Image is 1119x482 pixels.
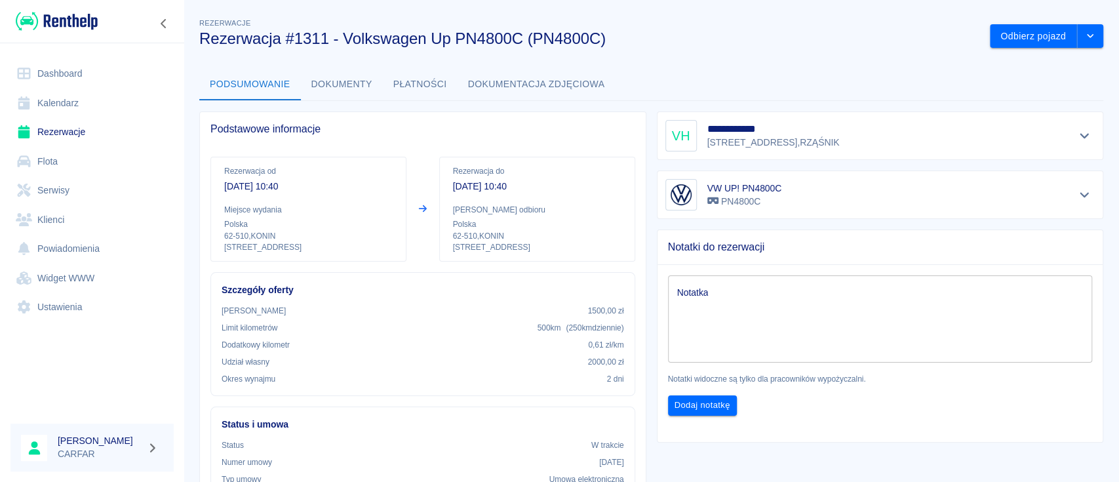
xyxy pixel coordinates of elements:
[10,292,174,322] a: Ustawienia
[1077,24,1103,49] button: drop-down
[10,176,174,205] a: Serwisy
[1074,186,1095,204] button: Pokaż szczegóły
[10,264,174,293] a: Widget WWW
[665,120,697,151] div: VH
[10,147,174,176] a: Flota
[668,241,1093,254] span: Notatki do rezerwacji
[607,373,624,385] p: 2 dni
[58,447,142,461] p: CARFAR
[10,205,174,235] a: Klienci
[591,439,624,451] p: W trakcie
[222,418,624,432] h6: Status i umowa
[224,230,393,242] p: 62-510 , KONIN
[210,123,635,136] span: Podstawowe informacje
[222,456,272,468] p: Numer umowy
[453,180,621,193] p: [DATE] 10:40
[453,218,621,230] p: Polska
[10,59,174,89] a: Dashboard
[588,339,623,351] p: 0,61 zł /km
[453,230,621,242] p: 62-510 , KONIN
[588,305,624,317] p: 1500,00 zł
[10,10,98,32] a: Renthelp logo
[453,165,621,177] p: Rezerwacja do
[222,356,269,368] p: Udział własny
[668,182,694,208] img: Image
[10,117,174,147] a: Rezerwacje
[990,24,1077,49] button: Odbierz pojazd
[10,234,174,264] a: Powiadomienia
[222,322,277,334] p: Limit kilometrów
[224,204,393,216] p: Miejsce wydania
[199,30,979,48] h3: Rezerwacja #1311 - Volkswagen Up PN4800C (PN4800C)
[588,356,624,368] p: 2000,00 zł
[222,283,624,297] h6: Szczegóły oferty
[10,89,174,118] a: Kalendarz
[224,165,393,177] p: Rezerwacja od
[224,242,393,253] p: [STREET_ADDRESS]
[453,242,621,253] p: [STREET_ADDRESS]
[566,323,623,332] span: ( 250 km dziennie )
[538,322,624,334] p: 500 km
[154,15,174,32] button: Zwiń nawigację
[707,136,840,150] p: [STREET_ADDRESS] , RZĄŚNIK
[599,456,624,468] p: [DATE]
[222,305,286,317] p: [PERSON_NAME]
[1074,127,1095,145] button: Pokaż szczegóły
[199,19,250,27] span: Rezerwacje
[301,69,383,100] button: Dokumenty
[707,182,782,195] h6: VW UP! PN4800C
[668,373,1093,385] p: Notatki widoczne są tylko dla pracowników wypożyczalni.
[458,69,616,100] button: Dokumentacja zdjęciowa
[222,339,290,351] p: Dodatkowy kilometr
[453,204,621,216] p: [PERSON_NAME] odbioru
[707,195,782,209] p: PN4800C
[668,395,737,416] button: Dodaj notatkę
[58,434,142,447] h6: [PERSON_NAME]
[199,69,301,100] button: Podsumowanie
[383,69,458,100] button: Płatności
[222,439,244,451] p: Status
[16,10,98,32] img: Renthelp logo
[224,180,393,193] p: [DATE] 10:40
[222,373,275,385] p: Okres wynajmu
[224,218,393,230] p: Polska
